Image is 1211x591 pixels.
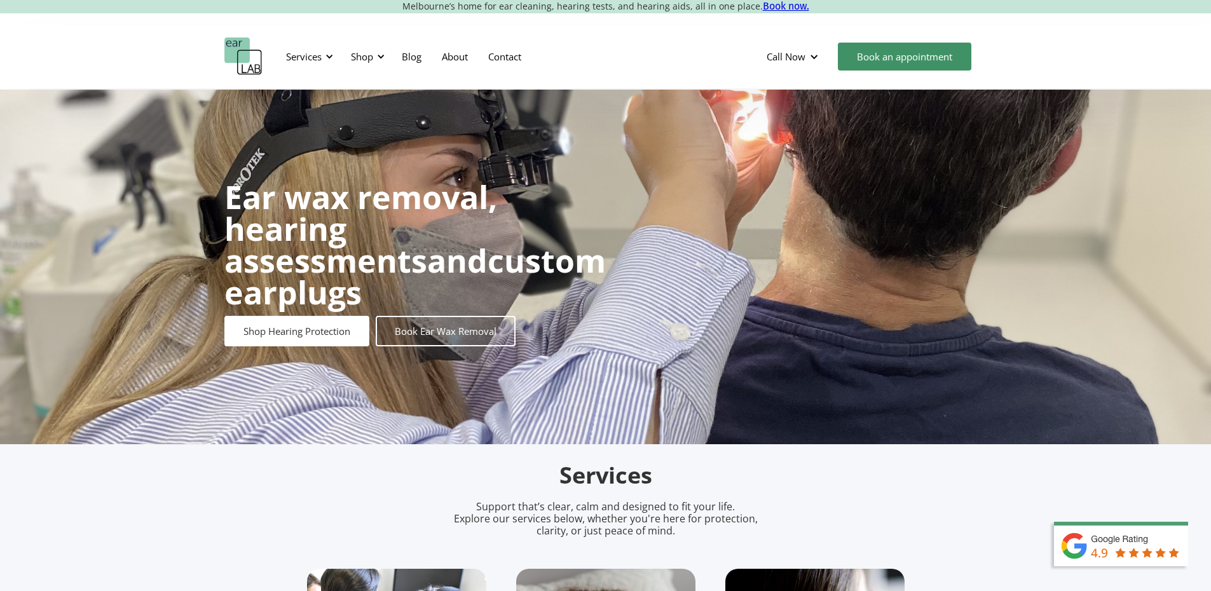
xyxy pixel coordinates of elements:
strong: custom earplugs [224,239,606,314]
strong: Ear wax removal, hearing assessments [224,175,497,282]
p: Support that’s clear, calm and designed to fit your life. Explore our services below, whether you... [437,501,774,538]
a: Blog [392,38,432,75]
a: About [432,38,478,75]
a: Book Ear Wax Removal [376,316,516,346]
div: Call Now [756,37,831,76]
a: Book an appointment [838,43,971,71]
div: Services [286,50,322,63]
div: Shop [351,50,373,63]
h2: Services [307,461,905,491]
div: Services [278,37,337,76]
a: Contact [478,38,531,75]
div: Shop [343,37,388,76]
div: Call Now [767,50,805,63]
h1: and [224,181,606,308]
a: Shop Hearing Protection [224,316,369,346]
a: home [224,37,263,76]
